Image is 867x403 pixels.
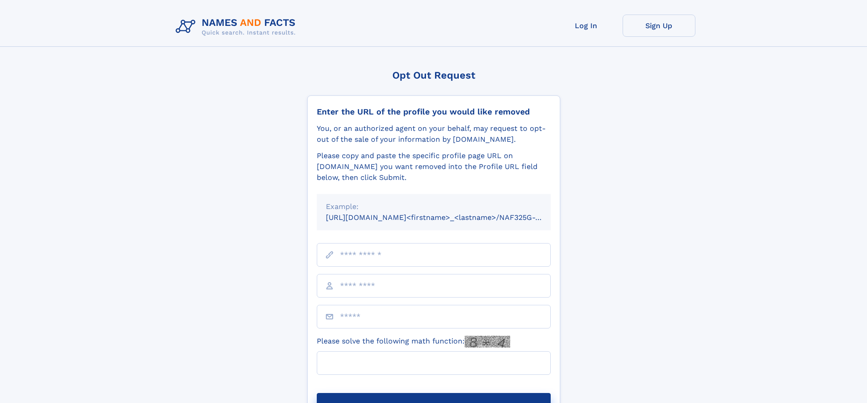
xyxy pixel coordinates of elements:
[307,70,560,81] div: Opt Out Request
[317,150,551,183] div: Please copy and paste the specific profile page URL on [DOMAIN_NAME] you want removed into the Pr...
[550,15,623,37] a: Log In
[623,15,695,37] a: Sign Up
[326,201,542,212] div: Example:
[317,336,510,348] label: Please solve the following math function:
[326,213,568,222] small: [URL][DOMAIN_NAME]<firstname>_<lastname>/NAF325G-xxxxxxxx
[317,107,551,117] div: Enter the URL of the profile you would like removed
[172,15,303,39] img: Logo Names and Facts
[317,123,551,145] div: You, or an authorized agent on your behalf, may request to opt-out of the sale of your informatio...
